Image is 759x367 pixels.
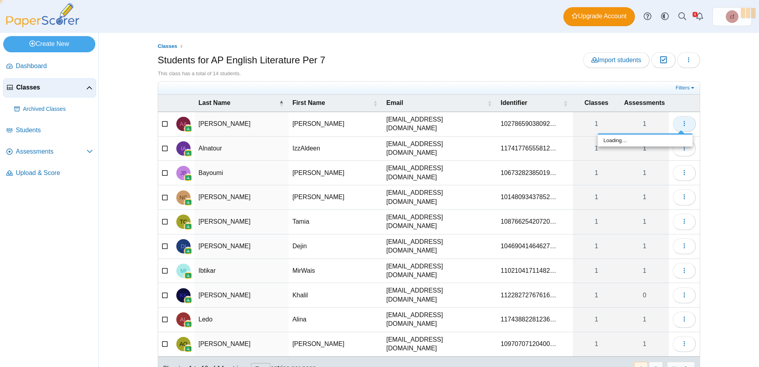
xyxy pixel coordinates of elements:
span: 102786590380924835998 [500,120,556,127]
span: Nathan Charron [179,195,187,200]
span: Alina Ledo [180,317,187,322]
a: 1 [620,259,669,283]
td: [PERSON_NAME] [289,332,383,357]
a: 1 [573,332,620,356]
span: Identifier [500,99,527,106]
a: 1 [620,161,669,185]
span: Assessments [16,147,87,156]
img: googleClassroom-logo.png [184,247,192,255]
span: Jana Bayoumi [180,170,187,176]
span: Classes [16,83,86,92]
span: Upload & Score [16,169,93,177]
span: 112282727676163060881 [500,292,556,299]
span: Import students [591,57,641,63]
td: [EMAIL_ADDRESS][DOMAIN_NAME] [382,283,497,308]
span: IzzAldeen Alnatour [181,146,186,151]
span: chrystal fanelli [730,14,734,19]
td: [PERSON_NAME] [289,185,383,210]
span: 117417765558122975140 [500,145,556,152]
span: 110210417114823101361 [500,267,556,274]
td: [EMAIL_ADDRESS][DOMAIN_NAME] [382,308,497,332]
a: Classes [3,78,96,97]
img: googleClassroom-logo.png [184,296,192,304]
img: googleClassroom-logo.png [184,272,192,280]
td: [EMAIL_ADDRESS][DOMAIN_NAME] [382,137,497,161]
span: Upgrade Account [572,12,627,21]
span: 109707071204007379946 [500,340,556,347]
a: 0 [620,283,669,307]
td: Dejin [289,234,383,259]
img: googleClassroom-logo.png [184,222,192,230]
span: Last Name : Activate to invert sorting [279,95,284,111]
span: 101480934378528255199 [500,194,556,200]
span: Archived Classes [23,105,93,113]
a: 1 [620,234,669,259]
td: [PERSON_NAME] [194,185,289,210]
a: Classes [156,42,179,51]
span: First Name : Activate to sort [373,95,378,111]
a: Archived Classes [11,100,96,119]
span: Tamia Cole [180,219,187,224]
span: Aaron Abraham [180,121,187,127]
span: First Name [293,99,325,106]
span: Identifier : Activate to sort [563,95,568,111]
a: Dashboard [3,57,96,76]
a: Upload & Score [3,164,96,183]
a: 1 [573,137,620,161]
a: chrystal fanelli [712,7,752,26]
img: googleClassroom-logo.png [184,320,192,328]
span: 108766254207203995136 [500,218,556,225]
td: [EMAIL_ADDRESS][DOMAIN_NAME] [382,161,497,185]
a: 1 [620,137,669,161]
td: Ledo [194,308,289,332]
a: Alerts [691,8,708,25]
span: 106732823850197775819 [500,169,556,176]
span: Dejin Ibrahim [181,243,186,249]
span: Khalil Kabila [180,293,187,298]
span: MirWais Ibtikar [180,268,187,274]
td: Tamia [289,210,383,234]
a: 1 [620,210,669,234]
td: [EMAIL_ADDRESS][DOMAIN_NAME] [382,259,497,283]
span: Last Name [198,99,230,106]
td: [EMAIL_ADDRESS][DOMAIN_NAME] [382,185,497,210]
img: PaperScorer [3,3,82,27]
td: [EMAIL_ADDRESS][DOMAIN_NAME] [382,234,497,259]
span: Ashley Ortiz [179,341,187,347]
a: Assessments [3,143,96,162]
td: MirWais [289,259,383,283]
td: Khalil [289,283,383,308]
a: 1 [620,308,669,332]
a: Create New [3,36,95,52]
a: Import students [583,52,649,68]
td: [EMAIL_ADDRESS][DOMAIN_NAME] [382,112,497,137]
a: PaperScorer [3,22,82,29]
td: IzzAldeen [289,137,383,161]
span: 104690414646274381519 [500,243,556,249]
img: googleClassroom-logo.png [184,345,192,353]
img: googleClassroom-logo.png [184,174,192,182]
td: [EMAIL_ADDRESS][DOMAIN_NAME] [382,332,497,357]
a: 1 [573,283,620,307]
div: This class has a total of 14 students. [158,70,700,77]
a: 1 [573,210,620,234]
a: 1 [620,185,669,209]
a: Upgrade Account [563,7,635,26]
td: [PERSON_NAME] [194,234,289,259]
td: [PERSON_NAME] [194,112,289,137]
a: 1 [573,161,620,185]
td: Ibtikar [194,259,289,283]
td: Bayoumi [194,161,289,185]
span: Assessments [624,99,665,106]
img: googleClassroom-logo.png [184,125,192,133]
a: 1 [573,112,620,136]
span: 117438822812368907002 [500,316,556,323]
a: Students [3,121,96,140]
h1: Students for AP English Literature Per 7 [158,53,325,67]
td: Alina [289,308,383,332]
td: [PERSON_NAME] [194,210,289,234]
span: chrystal fanelli [726,10,738,23]
span: Students [16,126,93,135]
a: Filters [674,84,698,92]
a: 1 [573,259,620,283]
